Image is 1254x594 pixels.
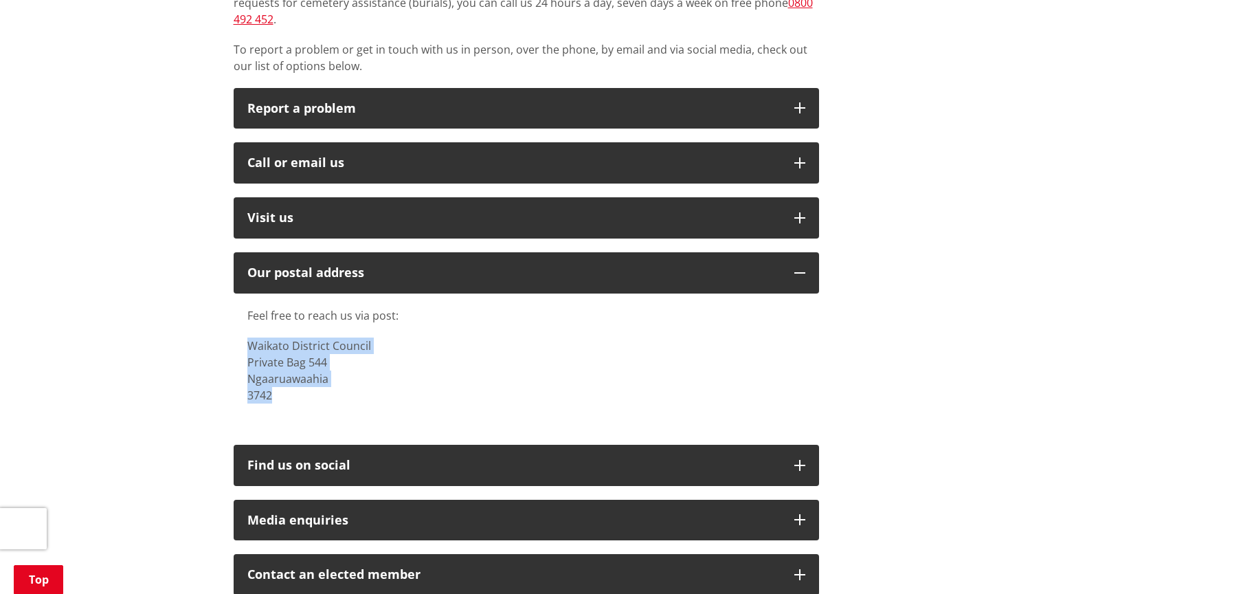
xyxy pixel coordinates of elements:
button: Report a problem [234,88,819,129]
button: Find us on social [234,445,819,486]
a: Top [14,565,63,594]
p: Report a problem [247,102,781,115]
div: Call or email us [247,156,781,170]
p: Feel free to reach us via post: [247,307,805,324]
div: Media enquiries [247,514,781,527]
button: Visit us [234,197,819,239]
iframe: Messenger Launcher [1191,536,1240,586]
p: To report a problem or get in touch with us in person, over the phone, by email and via social me... [234,41,819,74]
div: Find us on social [247,459,781,472]
p: Contact an elected member [247,568,781,582]
p: Waikato District Council Private Bag 544 Ngaaruawaahia 3742 [247,338,805,404]
button: Media enquiries [234,500,819,541]
h2: Our postal address [247,266,781,280]
button: Call or email us [234,142,819,184]
p: Visit us [247,211,781,225]
button: Our postal address [234,252,819,294]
